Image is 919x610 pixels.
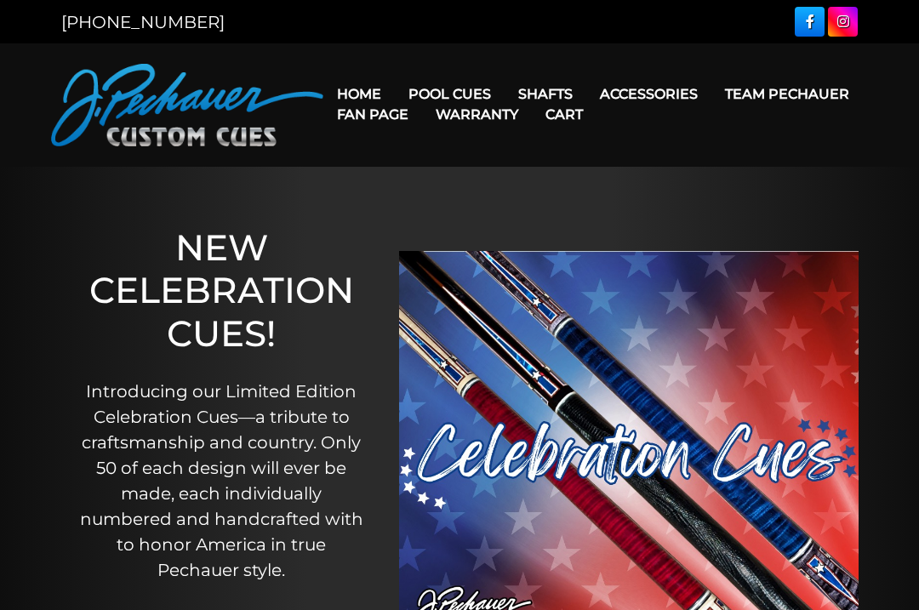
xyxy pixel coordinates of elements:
[532,93,596,136] a: Cart
[77,226,365,355] h1: NEW CELEBRATION CUES!
[61,12,225,32] a: [PHONE_NUMBER]
[586,72,711,116] a: Accessories
[395,72,505,116] a: Pool Cues
[51,64,323,146] img: Pechauer Custom Cues
[422,93,532,136] a: Warranty
[323,93,422,136] a: Fan Page
[711,72,863,116] a: Team Pechauer
[505,72,586,116] a: Shafts
[77,379,365,583] p: Introducing our Limited Edition Celebration Cues—a tribute to craftsmanship and country. Only 50 ...
[323,72,395,116] a: Home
